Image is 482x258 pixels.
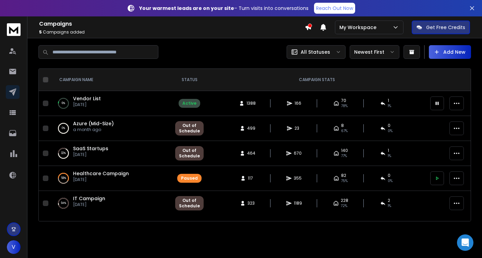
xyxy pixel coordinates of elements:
[341,148,348,153] span: 140
[301,49,330,55] p: All Statuses
[73,202,105,207] p: [DATE]
[388,98,389,103] span: 1
[171,69,208,91] th: STATUS
[61,200,66,207] p: 94 %
[350,45,399,59] button: Newest First
[73,127,114,132] p: a month ago
[341,178,348,184] span: 75 %
[341,128,348,134] span: 67 %
[314,3,355,14] a: Reach Out Now
[73,177,129,182] p: [DATE]
[248,201,255,206] span: 323
[51,141,171,166] td: 32%SaaS Startups[DATE]
[73,95,101,102] a: Vendor List
[51,91,171,116] td: 6%Vendor List[DATE]
[294,176,302,181] span: 355
[208,69,426,91] th: CAMPAIGN STATS
[316,5,353,12] p: Reach Out Now
[294,151,302,156] span: 670
[73,120,114,127] a: Azure (Mid-Size)
[179,198,200,209] div: Out of Schedule
[341,153,347,159] span: 77 %
[7,240,21,254] button: V
[182,101,196,106] div: Active
[388,128,393,134] span: 0 %
[426,24,465,31] p: Get Free Credits
[51,191,171,216] td: 94%IT Campaign[DATE]
[7,23,21,36] img: logo
[412,21,470,34] button: Get Free Credits
[179,123,200,134] div: Out of Schedule
[294,126,301,131] span: 23
[139,5,234,12] strong: Your warmest leads are on your site
[388,203,391,209] span: 1 %
[73,145,108,152] a: SaaS Startups
[73,195,105,202] a: IT Campaign
[51,69,171,91] th: CAMPAIGN NAME
[339,24,379,31] p: My Workspace
[388,123,390,128] span: 0
[73,102,101,107] p: [DATE]
[388,173,390,178] span: 0
[181,176,198,181] div: Paused
[51,116,171,141] td: 0%Azure (Mid-Size)a month ago
[388,148,389,153] span: 1
[248,176,255,181] span: 117
[429,45,471,59] button: Add New
[294,101,301,106] span: 166
[73,170,129,177] a: Healthcare Campaign
[457,234,473,251] div: Open Intercom Messenger
[39,20,305,28] h1: Campaigns
[388,198,390,203] span: 2
[246,101,256,106] span: 1388
[341,123,344,128] span: 8
[39,29,42,35] span: 5
[341,173,346,178] span: 82
[247,151,255,156] span: 464
[341,98,346,103] span: 70
[341,103,348,109] span: 78 %
[62,100,65,107] p: 6 %
[39,29,305,35] p: Campaigns added
[388,153,391,159] span: 1 %
[179,148,200,159] div: Out of Schedule
[341,203,347,209] span: 72 %
[388,103,391,109] span: 1 %
[62,125,65,132] p: 0 %
[73,152,108,157] p: [DATE]
[51,166,171,191] td: 58%Healthcare Campaign[DATE]
[341,198,348,203] span: 228
[61,150,66,157] p: 32 %
[294,201,302,206] span: 1189
[139,5,309,12] p: – Turn visits into conversations
[388,178,393,184] span: 0 %
[247,126,255,131] span: 499
[61,175,66,182] p: 58 %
